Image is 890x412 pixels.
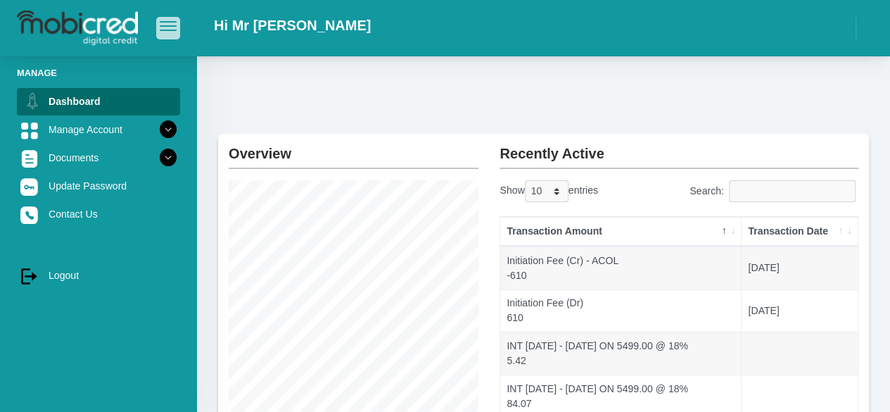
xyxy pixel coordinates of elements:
label: Show entries [500,180,597,202]
a: Logout [17,262,180,289]
td: [DATE] [742,289,858,332]
select: Showentries [525,180,568,202]
h2: Overview [229,134,478,162]
td: Initiation Fee (Dr) 610 [500,289,742,332]
a: Documents [17,144,180,171]
h2: Recently Active [500,134,858,162]
a: Update Password [17,173,180,199]
h2: Hi Mr [PERSON_NAME] [214,17,371,34]
input: Search: [729,180,856,202]
td: INT [DATE] - [DATE] ON 5499.00 @ 18% 5.42 [500,332,742,375]
img: logo-mobicred.svg [17,11,138,46]
a: Contact Us [17,201,180,227]
li: Manage [17,66,180,80]
th: Transaction Date: activate to sort column ascending [742,217,858,246]
a: Dashboard [17,88,180,115]
td: Initiation Fee (Cr) - ACOL -610 [500,246,742,289]
a: Manage Account [17,116,180,143]
td: [DATE] [742,246,858,289]
th: Transaction Amount: activate to sort column descending [500,217,742,246]
label: Search: [689,180,858,202]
